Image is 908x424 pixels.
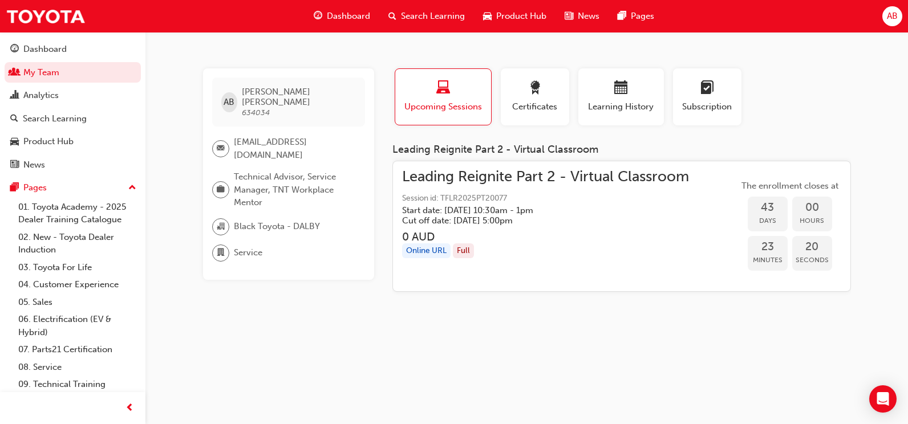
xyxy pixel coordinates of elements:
[224,96,234,109] span: AB
[5,177,141,198] button: Pages
[496,10,546,23] span: Product Hub
[14,376,141,393] a: 09. Technical Training
[217,246,225,260] span: department-icon
[128,181,136,195] span: up-icon
[392,144,851,156] div: Leading Reignite Part 2 - Virtual Classroom
[402,170,841,283] a: Leading Reignite Part 2 - Virtual ClassroomSession id: TFLR2025PT20077Start date: [DATE] 10:30am ...
[578,10,599,23] span: News
[578,68,664,125] button: Learning History
[792,254,832,267] span: Seconds
[125,401,134,415] span: prev-icon
[23,135,74,148] div: Product Hub
[401,10,465,23] span: Search Learning
[631,10,654,23] span: Pages
[305,5,379,28] a: guage-iconDashboard
[10,183,19,193] span: pages-icon
[436,81,450,96] span: laptop-icon
[474,5,556,28] a: car-iconProduct Hub
[748,201,788,214] span: 43
[23,158,45,172] div: News
[404,100,483,113] span: Upcoming Sessions
[217,182,225,197] span: briefcase-icon
[23,112,87,125] div: Search Learning
[748,214,788,227] span: Days
[5,154,141,176] a: News
[217,219,225,234] span: organisation-icon
[682,100,733,113] span: Subscription
[5,39,141,60] a: Dashboard
[402,192,689,205] span: Session id: TFLR2025PT20077
[14,259,141,276] a: 03. Toyota For Life
[5,108,141,129] a: Search Learning
[5,36,141,177] button: DashboardMy TeamAnalyticsSearch LearningProduct HubNews
[618,9,626,23] span: pages-icon
[5,85,141,106] a: Analytics
[402,170,689,184] span: Leading Reignite Part 2 - Virtual Classroom
[614,81,628,96] span: calendar-icon
[10,44,19,55] span: guage-icon
[869,385,897,413] div: Open Intercom Messenger
[23,43,67,56] div: Dashboard
[10,68,19,78] span: people-icon
[792,201,832,214] span: 00
[556,5,609,28] a: news-iconNews
[14,276,141,293] a: 04. Customer Experience
[748,254,788,267] span: Minutes
[402,243,451,259] div: Online URL
[242,87,355,107] span: [PERSON_NAME] [PERSON_NAME]
[234,220,320,233] span: Black Toyota - DALBY
[14,341,141,358] a: 07. Parts21 Certification
[609,5,663,28] a: pages-iconPages
[14,311,141,341] a: 06. Electrification (EV & Hybrid)
[501,68,569,125] button: Certificates
[379,5,474,28] a: search-iconSearch Learning
[10,114,18,124] span: search-icon
[700,81,714,96] span: learningplan-icon
[402,215,671,226] h5: Cut off date: [DATE] 5:00pm
[792,214,832,227] span: Hours
[673,68,741,125] button: Subscription
[217,141,225,156] span: email-icon
[6,3,86,29] img: Trak
[5,131,141,152] a: Product Hub
[402,205,671,215] h5: Start date: [DATE] 10:30am - 1pm
[234,246,262,259] span: Service
[23,181,47,194] div: Pages
[234,170,356,209] span: Technical Advisor, Service Manager, TNT Workplace Mentor
[388,9,396,23] span: search-icon
[882,6,902,26] button: AB
[5,62,141,83] a: My Team
[483,9,492,23] span: car-icon
[887,10,898,23] span: AB
[14,229,141,259] a: 02. New - Toyota Dealer Induction
[14,358,141,376] a: 08. Service
[565,9,573,23] span: news-icon
[314,9,322,23] span: guage-icon
[792,240,832,254] span: 20
[234,136,356,161] span: [EMAIL_ADDRESS][DOMAIN_NAME]
[242,108,270,117] span: 634034
[739,180,841,193] span: The enrollment closes at
[10,160,19,170] span: news-icon
[395,68,492,125] button: Upcoming Sessions
[14,198,141,229] a: 01. Toyota Academy - 2025 Dealer Training Catalogue
[14,293,141,311] a: 05. Sales
[10,91,19,101] span: chart-icon
[453,243,474,259] div: Full
[23,89,59,102] div: Analytics
[327,10,370,23] span: Dashboard
[402,230,689,243] h3: 0 AUD
[10,137,19,147] span: car-icon
[748,240,788,254] span: 23
[528,81,542,96] span: award-icon
[509,100,561,113] span: Certificates
[587,100,655,113] span: Learning History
